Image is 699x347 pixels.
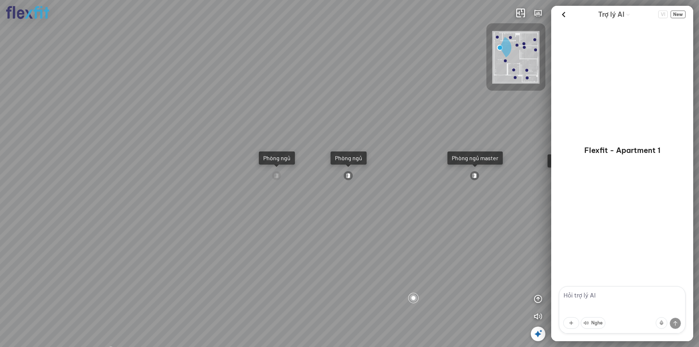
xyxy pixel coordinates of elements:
[598,9,624,20] span: Trợ lý AI
[584,145,660,155] p: Flexfit - Apartment 1
[452,154,498,162] div: Phòng ngủ master
[671,11,686,18] button: New Chat
[658,11,668,18] span: VI
[598,9,630,20] div: AI Guide options
[335,154,362,162] div: Phòng ngủ
[581,317,605,329] button: Nghe
[671,11,686,18] span: New
[6,6,50,19] img: logo
[658,11,668,18] button: Change language
[492,31,540,84] img: Flexfit_Apt1_M__JKL4XAWR2ATG.png
[263,154,291,162] div: Phòng ngủ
